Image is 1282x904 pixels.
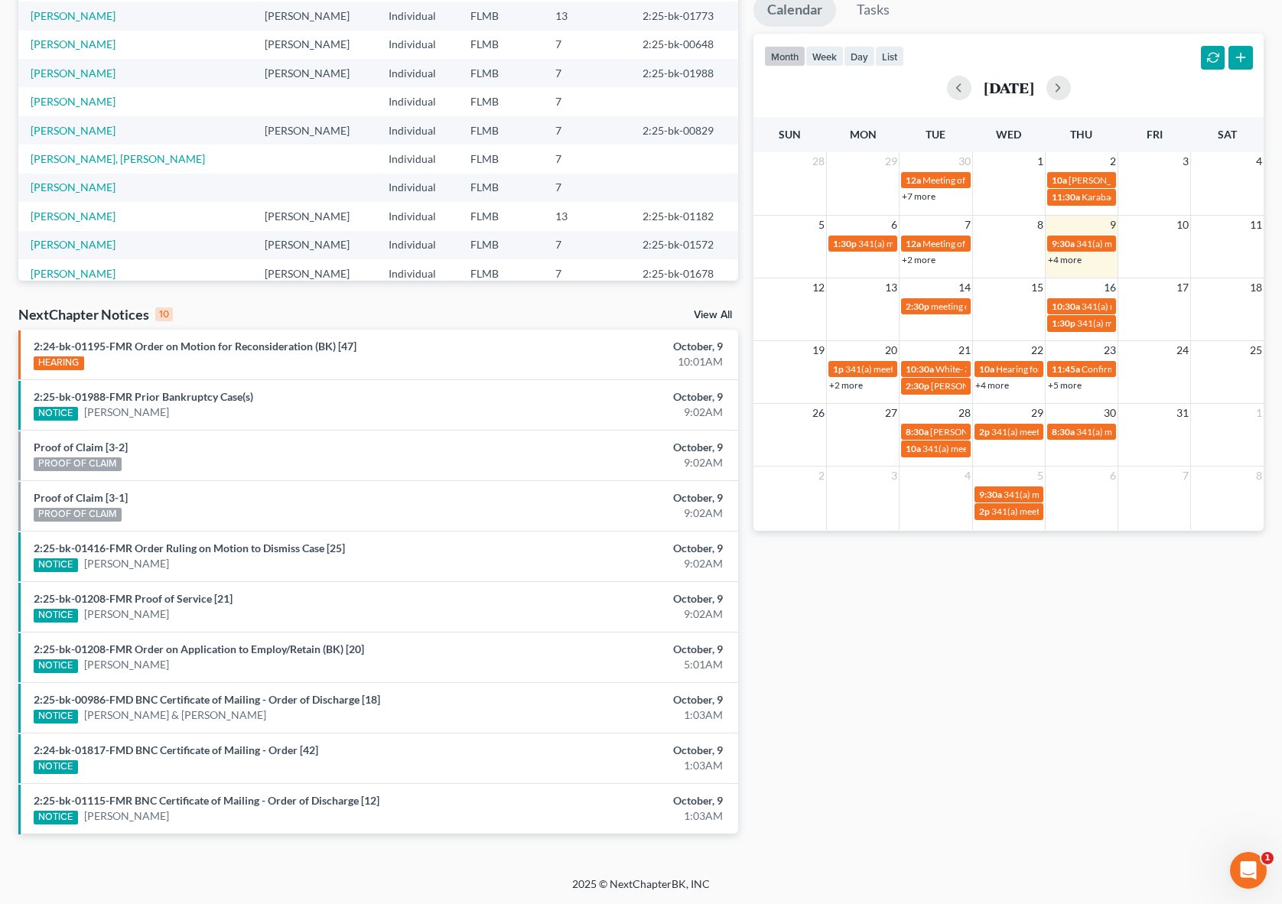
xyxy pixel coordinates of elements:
a: +5 more [1048,379,1082,391]
span: 11 [1248,216,1264,234]
span: 8 [1036,216,1045,234]
span: 21 [957,341,972,359]
a: +2 more [829,379,863,391]
div: 9:02AM [503,606,723,622]
span: 1 [1254,404,1264,422]
span: 2 [817,467,826,485]
td: 7 [543,174,630,202]
a: 2:24-bk-01195-FMR Order on Motion for Reconsideration (BK) [47] [34,340,356,353]
button: day [844,46,875,67]
div: October, 9 [503,440,723,455]
div: October, 9 [503,743,723,758]
td: [PERSON_NAME] [252,31,376,59]
span: 8:30a [906,426,929,437]
td: 7 [543,231,630,259]
td: Individual [376,202,458,230]
td: 7 [543,259,630,288]
a: Proof of Claim [3-1] [34,491,128,504]
a: 2:25-bk-01115-FMR BNC Certificate of Mailing - Order of Discharge [12] [34,794,379,807]
div: October, 9 [503,793,723,808]
div: 10 [155,307,173,321]
td: [PERSON_NAME] [252,231,376,259]
div: October, 9 [503,642,723,657]
td: FLMB [458,116,543,145]
div: NOTICE [34,811,78,824]
span: Mon [850,128,877,141]
td: Individual [376,59,458,87]
span: 2:30p [906,380,929,392]
div: October, 9 [503,389,723,405]
td: Individual [376,231,458,259]
span: 22 [1030,341,1045,359]
span: Fri [1147,128,1163,141]
td: 13 [543,202,630,230]
a: [PERSON_NAME] [84,405,169,420]
span: 17 [1175,278,1190,297]
span: Meeting of Creditors for [PERSON_NAME] [922,238,1092,249]
td: 7 [543,59,630,87]
span: 1p [833,363,844,375]
div: PROOF OF CLAIM [34,457,122,471]
span: 1:30p [833,238,857,249]
span: 341(a) meeting for [PERSON_NAME] [1076,426,1224,437]
button: list [875,46,904,67]
span: meeting of creditors for [PERSON_NAME] [931,301,1098,312]
div: 5:01AM [503,657,723,672]
div: 1:03AM [503,808,723,824]
span: 18 [1248,278,1264,297]
a: [PERSON_NAME] [31,9,116,22]
span: 3 [1181,152,1190,171]
span: 30 [1102,404,1118,422]
span: 25 [1248,341,1264,359]
div: NOTICE [34,609,78,623]
div: 10:01AM [503,354,723,369]
div: NOTICE [34,710,78,724]
span: 2 [1108,152,1118,171]
span: 10a [906,443,921,454]
div: 2025 © NextChapterBK, INC [205,876,1077,904]
span: 10:30a [1052,301,1080,312]
span: 2p [979,506,990,517]
td: [PERSON_NAME] [252,202,376,230]
span: 23 [1102,341,1118,359]
span: 1 [1036,152,1045,171]
td: [PERSON_NAME] [252,2,376,30]
div: PROOF OF CLAIM [34,508,122,522]
span: 6 [1108,467,1118,485]
a: [PERSON_NAME], [PERSON_NAME] [31,152,205,165]
div: 1:03AM [503,758,723,773]
span: 7 [1181,467,1190,485]
td: FLMB [458,31,543,59]
div: NOTICE [34,407,78,421]
a: [PERSON_NAME] [31,95,116,108]
span: 20 [883,341,899,359]
td: FLMB [458,145,543,173]
span: Wed [996,128,1021,141]
a: View All [694,310,732,320]
span: White- 341 Meeting [935,363,1015,375]
td: 2:25-bk-01678 [630,259,739,288]
td: 7 [543,145,630,173]
span: 15 [1030,278,1045,297]
td: FLMB [458,259,543,288]
td: Individual [376,2,458,30]
div: 9:02AM [503,455,723,470]
span: 5 [1036,467,1045,485]
span: 341(a) meeting for [845,363,919,375]
span: Confirmation Hearing for [PERSON_NAME] [1082,363,1257,375]
span: 28 [811,152,826,171]
td: 7 [543,87,630,115]
span: 4 [1254,152,1264,171]
a: [PERSON_NAME] [84,808,169,824]
button: month [764,46,805,67]
span: 11:45a [1052,363,1080,375]
span: 10a [1052,174,1067,186]
div: 9:02AM [503,405,723,420]
td: FLMB [458,202,543,230]
span: 31 [1175,404,1190,422]
span: Karabaev- 341 Meeting [1082,191,1175,203]
td: Individual [376,259,458,288]
span: 10:30a [906,363,934,375]
a: [PERSON_NAME] [84,657,169,672]
a: [PERSON_NAME] & [PERSON_NAME] [84,707,266,723]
